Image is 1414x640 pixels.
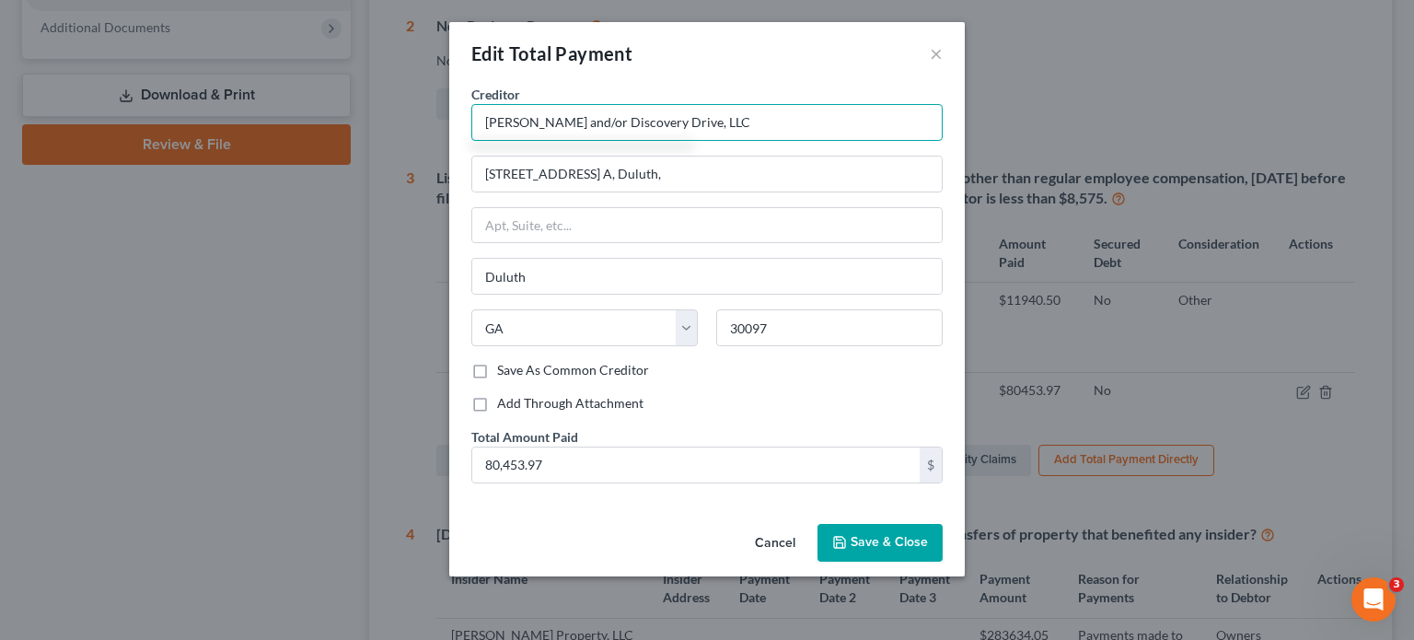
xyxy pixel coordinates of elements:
[930,42,943,64] button: ×
[851,535,928,551] span: Save & Close
[509,42,632,64] span: Total Payment
[1351,577,1396,622] iframe: Intercom live chat
[716,309,943,346] input: Enter zip...
[472,208,942,243] input: Apt, Suite, etc...
[497,361,649,379] label: Save As Common Creditor
[471,87,520,102] span: Creditor
[472,157,942,192] input: Enter address...
[740,526,810,563] button: Cancel
[472,259,942,294] input: Enter city...
[471,42,505,64] span: Edit
[472,448,920,483] input: 0.00
[920,448,942,483] div: $
[817,524,943,563] button: Save & Close
[497,394,643,413] label: Add Through Attachment
[1389,577,1404,592] span: 3
[471,429,578,445] span: Total Amount Paid
[471,104,943,141] input: Search creditor by name...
